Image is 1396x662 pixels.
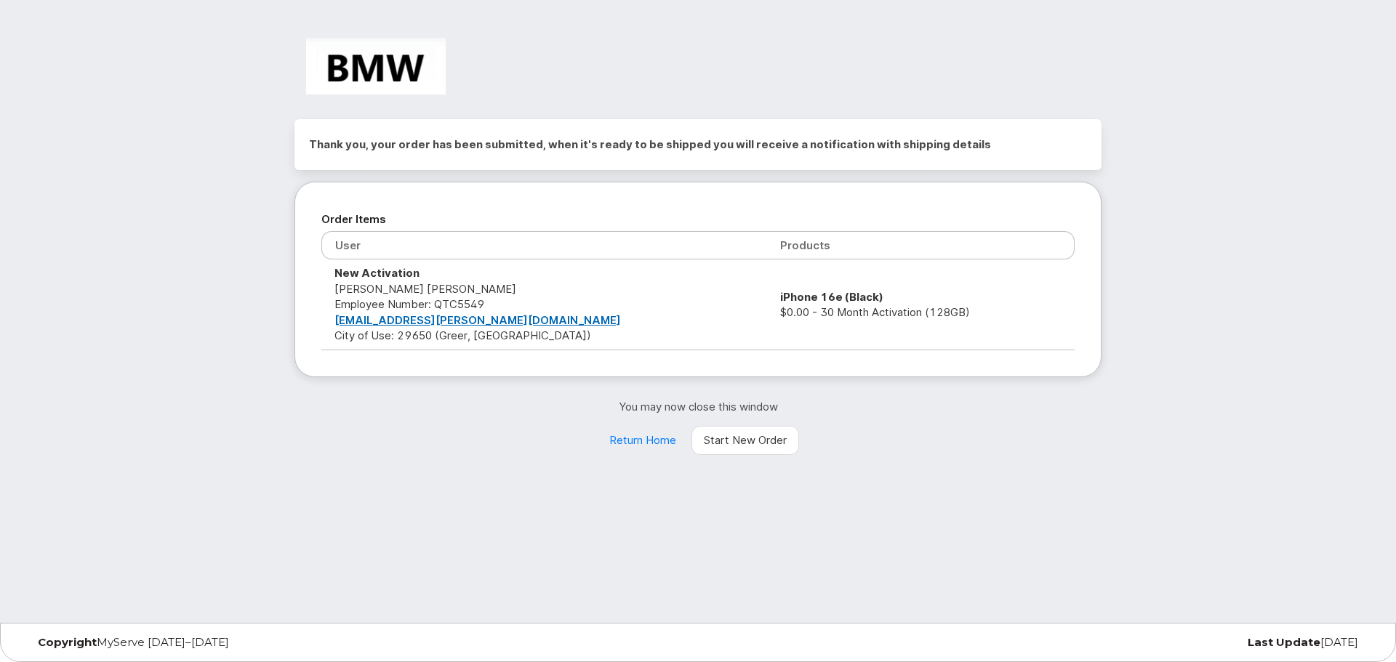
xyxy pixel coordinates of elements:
span: Employee Number: QTC5549 [334,297,484,311]
img: BMW Manufacturing Co LLC [306,38,446,94]
h2: Thank you, your order has been submitted, when it's ready to be shipped you will receive a notifi... [309,134,1087,156]
h2: Order Items [321,209,1075,230]
a: [EMAIL_ADDRESS][PERSON_NAME][DOMAIN_NAME] [334,313,621,327]
a: Start New Order [691,426,799,455]
td: [PERSON_NAME] [PERSON_NAME] City of Use: 29650 (Greer, [GEOGRAPHIC_DATA]) [321,259,767,350]
p: You may now close this window [294,399,1102,414]
th: Products [767,231,1075,259]
div: [DATE] [922,637,1369,648]
strong: New Activation [334,266,420,280]
td: $0.00 - 30 Month Activation (128GB) [767,259,1075,350]
strong: Copyright [38,635,97,649]
strong: iPhone 16e (Black) [780,290,883,304]
strong: Last Update [1248,635,1320,649]
th: User [321,231,767,259]
a: Return Home [597,426,689,455]
div: MyServe [DATE]–[DATE] [27,637,474,648]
